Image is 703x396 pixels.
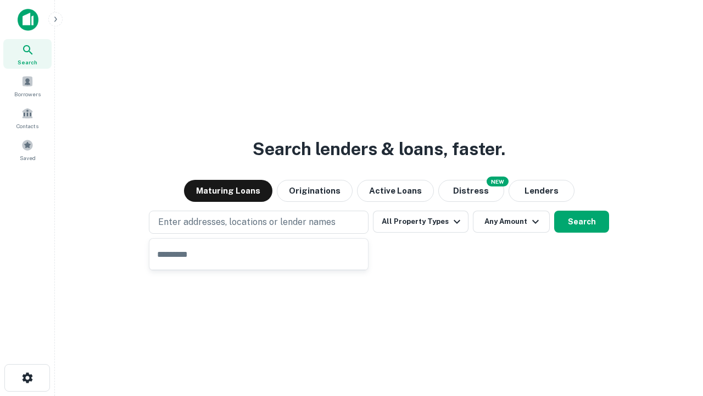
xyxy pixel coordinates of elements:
button: Maturing Loans [184,180,272,202]
iframe: Chat Widget [648,308,703,361]
img: capitalize-icon.png [18,9,38,31]
button: Search [554,211,609,233]
span: Contacts [16,122,38,130]
button: All Property Types [373,211,468,233]
div: NEW [487,177,509,186]
a: Search [3,39,52,69]
button: Search distressed loans with lien and other non-mortgage details. [438,180,504,202]
button: Active Loans [357,180,434,202]
span: Search [18,58,37,67]
a: Contacts [3,103,52,133]
button: Any Amount [473,211,550,233]
a: Borrowers [3,71,52,101]
span: Saved [20,153,36,162]
button: Lenders [509,180,574,202]
h3: Search lenders & loans, faster. [253,136,505,162]
a: Saved [3,135,52,164]
p: Enter addresses, locations or lender names [158,216,336,229]
button: Originations [277,180,353,202]
span: Borrowers [14,90,41,98]
button: Enter addresses, locations or lender names [149,211,369,234]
